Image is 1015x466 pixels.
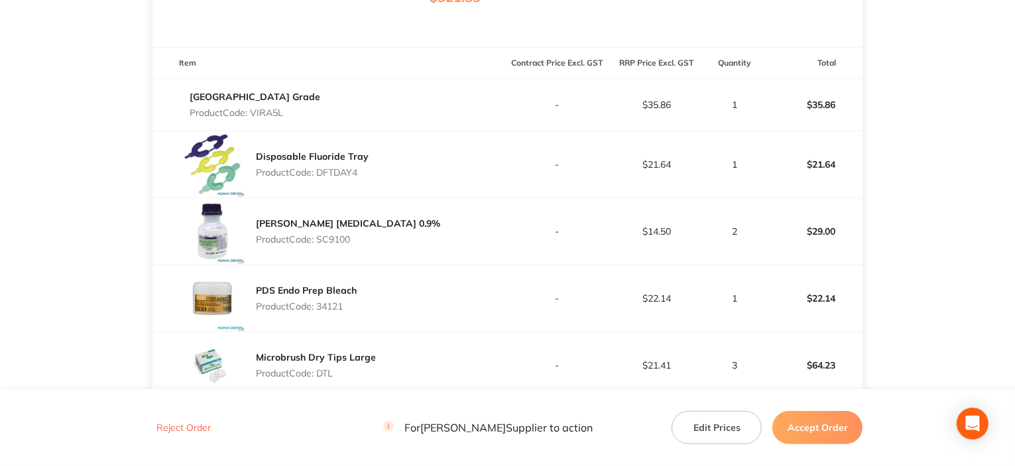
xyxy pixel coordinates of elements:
p: $22.14 [764,282,862,314]
th: RRP Price Excl. GST [607,48,707,79]
p: - [508,226,607,237]
div: Open Intercom Messenger [957,408,988,439]
p: $14.50 [608,226,706,237]
a: Disposable Fluoride Tray [256,150,369,162]
p: $22.14 [608,293,706,304]
p: - [508,293,607,304]
button: Reject Order [152,422,215,434]
p: For [PERSON_NAME] Supplier to action [383,422,593,434]
p: $29.00 [764,215,862,247]
p: Product Code: VIRA5L [190,107,320,118]
button: Edit Prices [672,411,762,444]
p: - [508,360,607,371]
p: Product Code: 34121 [256,301,357,312]
p: $21.41 [608,360,706,371]
p: $64.23 [764,349,862,381]
th: Contract Price Excl. GST [508,48,607,79]
th: Item [152,48,508,79]
img: MXRuZ2Z4bA [179,332,245,398]
p: Product Code: DTL [256,368,376,379]
a: [GEOGRAPHIC_DATA] Grade [190,91,320,103]
img: YmJ5ajN3Ng [179,265,245,331]
p: 1 [707,99,763,110]
a: Microbrush Dry Tips Large [256,351,376,363]
p: Product Code: SC9100 [256,234,440,245]
p: $21.64 [608,159,706,170]
p: 3 [707,360,763,371]
th: Quantity [707,48,764,79]
button: Accept Order [772,411,863,444]
a: PDS Endo Prep Bleach [256,284,357,296]
p: 1 [707,159,763,170]
p: 2 [707,226,763,237]
p: $35.86 [608,99,706,110]
p: $21.64 [764,148,862,180]
a: [PERSON_NAME] [MEDICAL_DATA] 0.9% [256,217,440,229]
p: 1 [707,293,763,304]
p: - [508,159,607,170]
p: - [508,99,607,110]
img: aTg0ZWdyMA [179,198,245,264]
img: dHQ2ZWJ2OA [179,131,245,198]
p: $35.86 [764,89,862,121]
p: Product Code: DFTDAY4 [256,167,369,178]
th: Total [763,48,863,79]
